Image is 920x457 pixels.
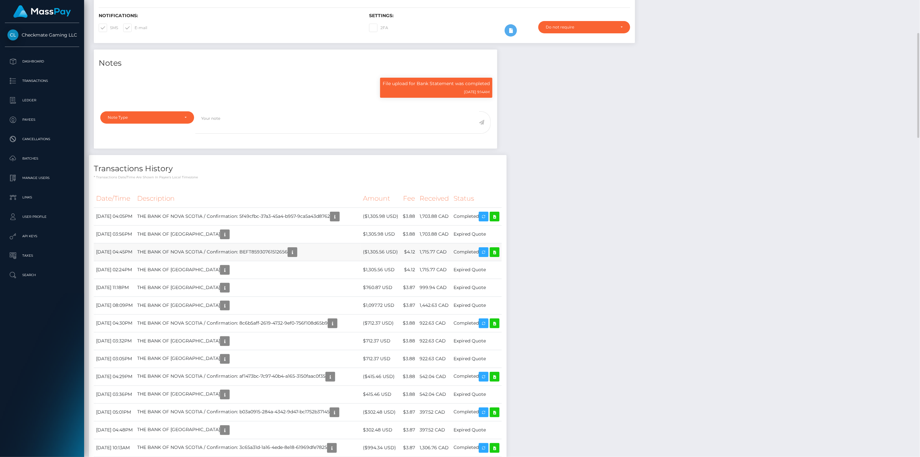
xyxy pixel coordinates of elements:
td: $1,305.56 USD [361,261,400,279]
td: $3.87 [400,403,417,421]
td: THE BANK OF NOVA SCOTIA / Confirmation: af1473bc-7c97-40b4-a165-3150faac0f35 [135,368,361,385]
td: Expired Quote [451,421,502,439]
td: $1,097.72 USD [361,296,400,314]
a: Taxes [5,248,79,264]
th: Description [135,190,361,207]
td: [DATE] 04:29PM [94,368,135,385]
td: THE BANK OF [GEOGRAPHIC_DATA] [135,332,361,350]
a: Search [5,267,79,283]
a: Cancellations [5,131,79,147]
td: [DATE] 03:56PM [94,225,135,243]
td: [DATE] 11:18PM [94,279,135,296]
td: [DATE] 03:32PM [94,332,135,350]
td: [DATE] 03:36PM [94,385,135,403]
label: E-mail [123,24,147,32]
p: Taxes [7,251,77,261]
td: $3.87 [400,296,417,314]
p: Cancellations [7,134,77,144]
h4: Notes [99,58,492,69]
p: Links [7,193,77,202]
td: ($415.46 USD) [361,368,400,385]
td: 1,715.77 CAD [417,243,451,261]
p: Batches [7,154,77,163]
p: API Keys [7,231,77,241]
a: Dashboard [5,53,79,70]
td: 1,715.77 CAD [417,261,451,279]
p: Ledger [7,95,77,105]
td: Completed [451,403,502,421]
a: Transactions [5,73,79,89]
img: MassPay Logo [13,5,71,18]
label: SMS [99,24,118,32]
td: [DATE] 04:45PM [94,243,135,261]
button: Do not require [538,21,630,33]
td: [DATE] 10:13AM [94,439,135,457]
td: 1,703.88 CAD [417,225,451,243]
td: [DATE] 04:30PM [94,314,135,332]
td: Expired Quote [451,332,502,350]
h4: Transactions History [94,163,502,174]
td: Expired Quote [451,296,502,314]
td: $3.88 [400,332,417,350]
td: Completed [451,439,502,457]
td: $3.88 [400,207,417,225]
a: Links [5,189,79,206]
th: Received [417,190,451,207]
td: ($302.48 USD) [361,403,400,421]
td: Completed [451,243,502,261]
small: [DATE] 9:14AM [464,90,490,94]
td: $4.12 [400,243,417,261]
td: $760.87 USD [361,279,400,296]
td: $1,305.98 USD [361,225,400,243]
td: THE BANK OF NOVA SCOTIA / Confirmation: 3c65a31d-1a16-4ede-8e18-61969dfe7825 [135,439,361,457]
a: API Keys [5,228,79,244]
td: THE BANK OF NOVA SCOTIA / Confirmation: 8c6b5aff-2619-4732-9ef0-756f108d65b9 [135,314,361,332]
td: THE BANK OF [GEOGRAPHIC_DATA] [135,261,361,279]
td: $3.87 [400,439,417,457]
td: ($1,305.98 USD) [361,207,400,225]
td: THE BANK OF NOVA SCOTIA / Confirmation: 5f49cfbc-37a3-45a4-b957-9ca5a43d8762 [135,207,361,225]
p: * Transactions date/time are shown in payee's local timezone [94,175,502,180]
th: Status [451,190,502,207]
td: ($1,305.56 USD) [361,243,400,261]
p: Transactions [7,76,77,86]
span: Checkmate Gaming LLC [5,32,79,38]
a: Ledger [5,92,79,108]
td: 999.94 CAD [417,279,451,296]
td: THE BANK OF NOVA SCOTIA / Confirmation: b03a0915-284a-4342-9d47-bc1752b37145 [135,403,361,421]
td: 397.52 CAD [417,403,451,421]
td: $3.88 [400,350,417,368]
td: [DATE] 08:09PM [94,296,135,314]
td: 922.63 CAD [417,314,451,332]
td: $302.48 USD [361,421,400,439]
td: ($994.34 USD) [361,439,400,457]
td: $3.88 [400,368,417,385]
th: Fee [400,190,417,207]
p: Manage Users [7,173,77,183]
td: $3.87 [400,421,417,439]
th: Date/Time [94,190,135,207]
td: [DATE] 05:01PM [94,403,135,421]
td: $3.87 [400,279,417,296]
td: THE BANK OF [GEOGRAPHIC_DATA] [135,296,361,314]
td: 397.52 CAD [417,421,451,439]
td: Expired Quote [451,279,502,296]
td: 542.04 CAD [417,368,451,385]
td: Completed [451,207,502,225]
a: Payees [5,112,79,128]
p: Payees [7,115,77,125]
a: Manage Users [5,170,79,186]
td: ($712.37 USD) [361,314,400,332]
td: THE BANK OF [GEOGRAPHIC_DATA] [135,225,361,243]
p: Dashboard [7,57,77,66]
td: Expired Quote [451,225,502,243]
td: Completed [451,368,502,385]
td: Expired Quote [451,350,502,368]
td: [DATE] 02:24PM [94,261,135,279]
td: 1,703.88 CAD [417,207,451,225]
td: [DATE] 04:48PM [94,421,135,439]
p: User Profile [7,212,77,222]
td: $712.37 USD [361,350,400,368]
label: 2FA [369,24,388,32]
a: Batches [5,150,79,167]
